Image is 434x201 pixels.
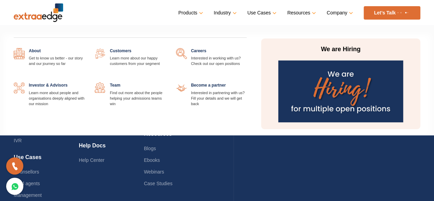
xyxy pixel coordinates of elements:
a: Field agents [14,181,40,186]
a: Blogs [144,146,156,151]
p: We are Hiring [276,45,405,54]
a: Help Center [79,157,105,163]
a: Management [14,192,42,198]
a: Resources [287,8,315,18]
a: Counsellors [14,169,39,175]
h4: Resources [144,131,209,143]
a: Company [327,8,352,18]
h4: Help Docs [79,142,144,154]
a: Case Studies [144,181,172,186]
a: Use Cases [247,8,275,18]
a: Let’s Talk [364,6,420,20]
a: Ebooks [144,157,160,163]
h4: Use Cases [14,154,79,166]
a: Industry [214,8,235,18]
a: IVR [14,138,22,143]
a: Products [178,8,202,18]
a: Webinars [144,169,164,175]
